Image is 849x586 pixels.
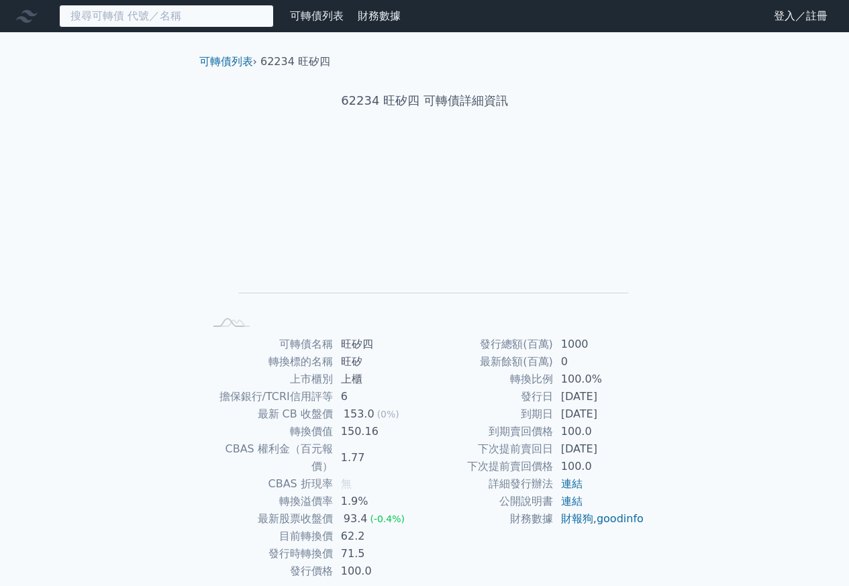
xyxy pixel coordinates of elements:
a: 財報狗 [561,512,593,525]
td: 可轉債名稱 [205,336,333,353]
td: 到期日 [425,405,553,423]
td: 財務數據 [425,510,553,528]
td: 轉換價值 [205,423,333,440]
span: (-0.4%) [370,514,405,524]
h1: 62234 旺矽四 可轉債詳細資訊 [189,91,661,110]
td: 1.77 [333,440,425,475]
td: 發行總額(百萬) [425,336,553,353]
td: 最新 CB 收盤價 [205,405,333,423]
li: 62234 旺矽四 [260,54,330,70]
span: (0%) [377,409,399,420]
td: 100.0 [553,423,645,440]
td: 6 [333,388,425,405]
div: 153.0 [341,405,377,423]
td: 發行日 [425,388,553,405]
td: 下次提前賣回價格 [425,458,553,475]
td: 1.9% [333,493,425,510]
td: 發行時轉換價 [205,545,333,563]
a: 連結 [561,477,583,490]
td: [DATE] [553,405,645,423]
td: 上市櫃別 [205,371,333,388]
td: 轉換標的名稱 [205,353,333,371]
td: 到期賣回價格 [425,423,553,440]
td: 100.0 [333,563,425,580]
td: 100.0% [553,371,645,388]
td: [DATE] [553,440,645,458]
td: 下次提前賣回日 [425,440,553,458]
td: 轉換溢價率 [205,493,333,510]
a: 可轉債列表 [290,9,344,22]
a: 連結 [561,495,583,507]
td: 目前轉換價 [205,528,333,545]
td: 最新股票收盤價 [205,510,333,528]
input: 搜尋可轉債 代號／名稱 [59,5,274,28]
td: 上櫃 [333,371,425,388]
td: 詳細發行辦法 [425,475,553,493]
td: 發行價格 [205,563,333,580]
a: 可轉債列表 [199,55,253,68]
td: , [553,510,645,528]
td: [DATE] [553,388,645,405]
td: 最新餘額(百萬) [425,353,553,371]
span: 無 [341,477,352,490]
td: CBAS 權利金（百元報價） [205,440,333,475]
td: 轉換比例 [425,371,553,388]
li: › [199,54,257,70]
td: 擔保銀行/TCRI信用評等 [205,388,333,405]
td: CBAS 折現率 [205,475,333,493]
div: 93.4 [341,510,370,528]
td: 1000 [553,336,645,353]
td: 62.2 [333,528,425,545]
td: 旺矽 [333,353,425,371]
a: 財務數據 [358,9,401,22]
g: Chart [226,152,629,313]
td: 公開說明書 [425,493,553,510]
td: 71.5 [333,545,425,563]
td: 旺矽四 [333,336,425,353]
td: 100.0 [553,458,645,475]
td: 0 [553,353,645,371]
a: 登入／註冊 [763,5,838,27]
a: goodinfo [597,512,644,525]
td: 150.16 [333,423,425,440]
